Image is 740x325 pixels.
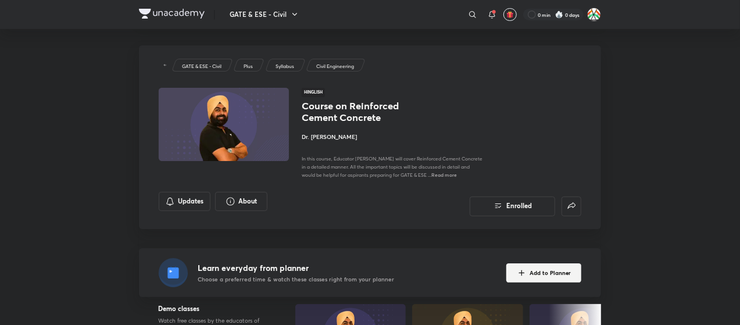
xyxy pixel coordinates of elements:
img: Company Logo [139,9,205,19]
span: In this course, Educator [PERSON_NAME] will cover Reinforced Cement Concrete in a detailed manner... [302,155,482,177]
button: GATE & ESE - Civil [225,6,305,23]
p: Syllabus [276,62,294,70]
img: Thumbnail [157,87,289,162]
a: Syllabus [274,62,296,70]
img: streak [555,10,563,19]
a: Plus [243,62,255,70]
h5: Demo classes [158,304,269,314]
button: Add to Planner [506,263,581,283]
img: Abhishek kumar [587,8,601,22]
p: GATE & ESE - Civil [182,62,221,70]
a: Company Logo [139,9,205,20]
a: GATE & ESE - Civil [181,62,223,70]
a: Civil Engineering [315,62,356,70]
button: false [562,197,581,216]
button: Enrolled [470,197,555,216]
h4: Dr. [PERSON_NAME] [302,133,484,142]
button: avatar [503,8,516,21]
p: Choose a preferred time & watch these classes right from your planner [198,276,394,284]
span: Hinglish [302,88,325,97]
button: About [215,192,267,212]
p: Plus [244,62,253,70]
button: Updates [159,192,211,212]
span: Read more [431,172,457,178]
img: avatar [506,11,514,19]
h1: Course on Reinforced Cement Concrete [302,100,435,123]
p: Civil Engineering [317,62,355,70]
h4: Learn everyday from planner [198,262,394,274]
